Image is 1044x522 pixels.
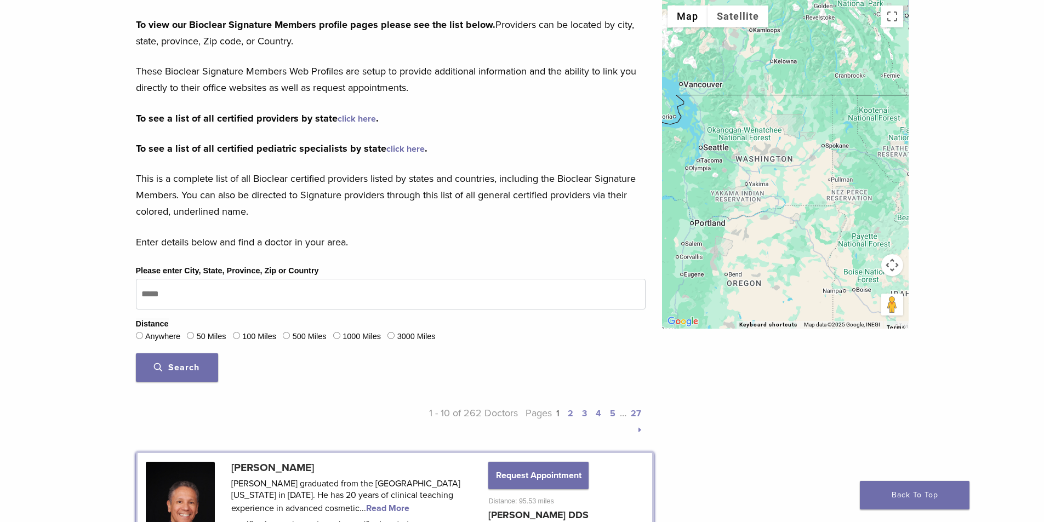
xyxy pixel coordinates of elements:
div: Dr. Amrita Majumdar [697,142,710,156]
span: Search [154,362,199,373]
label: 500 Miles [293,331,327,343]
a: 2 [568,408,573,419]
a: 5 [610,408,615,419]
div: Dr. Chelsea Momany [696,150,709,163]
div: Dr. Kelly Hennessey [817,134,830,147]
label: 100 Miles [242,331,276,343]
div: Dr. Sandy Crocker [766,48,779,61]
strong: To view our Bioclear Signature Members profile pages please see the list below. [136,19,495,31]
img: Google [665,314,701,329]
button: Show satellite imagery [708,5,768,27]
span: … [620,407,626,419]
button: Keyboard shortcuts [739,321,797,329]
a: click here [386,144,425,154]
label: 3000 Miles [397,331,436,343]
button: Toggle fullscreen view [881,5,903,27]
p: Providers can be located by city, state, province, Zip code, or Country. [136,16,646,49]
a: Terms (opens in new tab) [887,324,905,331]
a: Back To Top [860,481,969,509]
div: Dr. Amy Thompson [700,120,713,133]
legend: Distance [136,318,169,330]
a: 3 [582,408,587,419]
label: Please enter City, State, Province, Zip or Country [136,265,319,277]
label: 1000 Miles [343,331,381,343]
div: Dr. Charles Wallace [694,133,708,146]
button: Search [136,353,218,382]
button: Drag Pegman onto the map to open Street View [881,294,903,316]
a: 4 [596,408,601,419]
p: This is a complete list of all Bioclear certified providers listed by states and countries, inclu... [136,170,646,220]
p: These Bioclear Signature Members Web Profiles are setup to provide additional information and the... [136,63,646,96]
div: Dr. James Rosenwald [698,134,711,147]
a: 27 [631,408,641,419]
span: Map data ©2025 Google, INEGI [804,322,880,328]
a: Open this area in Google Maps (opens a new window) [665,314,701,329]
label: 50 Miles [197,331,226,343]
div: Dr. Steve Davidson [863,105,876,118]
a: click here [338,113,376,124]
a: 1 [556,408,559,419]
p: Enter details below and find a doctor in your area. [136,234,646,250]
div: Dr. Scott Rooker [722,254,735,267]
button: Show street map [668,5,708,27]
strong: To see a list of all certified pediatric specialists by state . [136,142,427,154]
p: 1 - 10 of 262 Doctors [391,405,518,438]
button: Request Appointment [488,462,588,489]
label: Anywhere [145,331,180,343]
button: Map camera controls [881,254,903,276]
p: Pages [518,405,646,438]
div: Dr. Charles Regalado [817,130,830,143]
strong: To see a list of all certified providers by state . [136,112,379,124]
